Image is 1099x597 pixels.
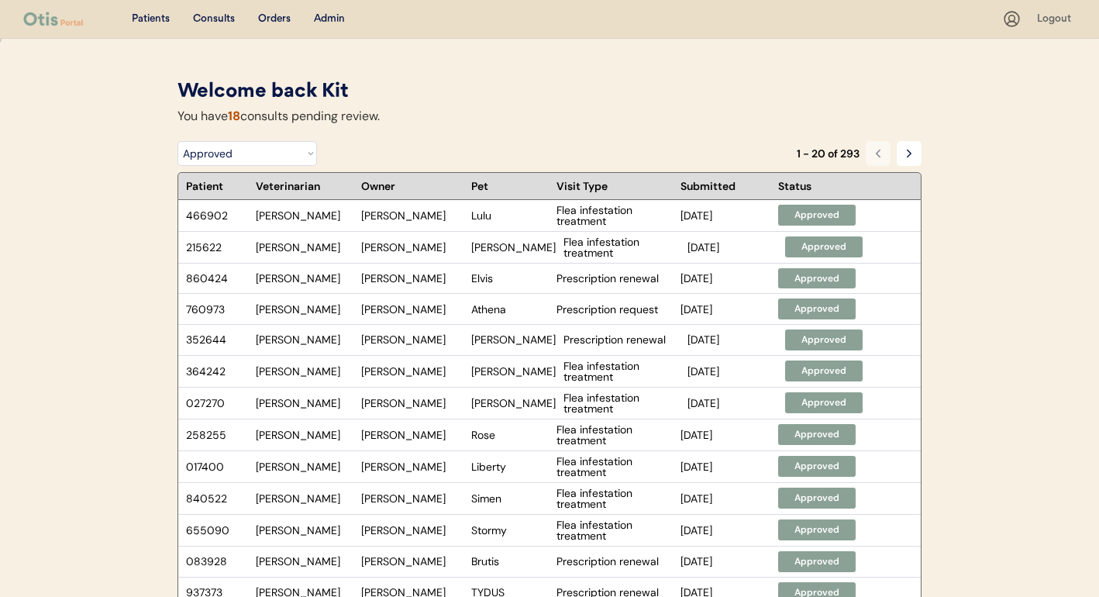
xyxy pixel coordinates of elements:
[471,181,549,192] div: Pet
[256,334,353,345] div: [PERSON_NAME]
[556,205,673,226] div: Flea infestation treatment
[471,398,556,409] div: [PERSON_NAME]
[256,304,353,315] div: [PERSON_NAME]
[186,461,248,472] div: 017400
[680,430,770,440] div: [DATE]
[786,492,848,505] div: Approved
[556,304,673,315] div: Prescription request
[314,12,345,27] div: Admin
[471,493,549,504] div: Simen
[256,430,353,440] div: [PERSON_NAME]
[361,398,463,409] div: [PERSON_NAME]
[786,523,848,537] div: Approved
[186,430,248,440] div: 258255
[471,556,549,567] div: Brutis
[256,525,353,536] div: [PERSON_NAME]
[471,210,549,221] div: Lulu
[361,334,463,345] div: [PERSON_NAME]
[687,398,777,409] div: [DATE]
[471,334,556,345] div: [PERSON_NAME]
[786,209,848,222] div: Approved
[778,181,856,192] div: Status
[186,210,248,221] div: 466902
[361,493,463,504] div: [PERSON_NAME]
[556,488,673,509] div: Flea infestation treatment
[256,242,353,253] div: [PERSON_NAME]
[793,396,855,409] div: Approved
[228,108,240,124] font: 18
[687,334,777,345] div: [DATE]
[256,461,353,472] div: [PERSON_NAME]
[256,493,353,504] div: [PERSON_NAME]
[186,556,248,567] div: 083928
[186,242,248,253] div: 215622
[1037,12,1076,27] div: Logout
[563,392,680,414] div: Flea infestation treatment
[186,181,248,192] div: Patient
[793,240,855,254] div: Approved
[786,460,848,473] div: Approved
[256,556,353,567] div: [PERSON_NAME]
[186,304,248,315] div: 760973
[680,304,770,315] div: [DATE]
[680,493,770,504] div: [DATE]
[786,555,848,568] div: Approved
[256,210,353,221] div: [PERSON_NAME]
[556,519,673,541] div: Flea infestation treatment
[193,12,235,27] div: Consults
[471,525,549,536] div: Stormy
[256,366,353,377] div: [PERSON_NAME]
[471,273,549,284] div: Elvis
[177,107,380,126] div: You have consults pending review.
[186,334,248,345] div: 352644
[556,181,673,192] div: Visit Type
[186,398,248,409] div: 027270
[186,493,248,504] div: 840522
[786,302,848,316] div: Approved
[471,304,549,315] div: Athena
[361,430,463,440] div: [PERSON_NAME]
[680,556,770,567] div: [DATE]
[556,456,673,478] div: Flea infestation treatment
[556,273,673,284] div: Prescription renewal
[471,242,556,253] div: [PERSON_NAME]
[186,366,248,377] div: 364242
[680,181,770,192] div: Submitted
[680,525,770,536] div: [DATE]
[361,242,463,253] div: [PERSON_NAME]
[786,428,848,441] div: Approved
[361,181,463,192] div: Owner
[361,556,463,567] div: [PERSON_NAME]
[186,525,248,536] div: 655090
[361,273,463,284] div: [PERSON_NAME]
[563,334,680,345] div: Prescription renewal
[186,273,248,284] div: 860424
[786,272,848,285] div: Approved
[361,210,463,221] div: [PERSON_NAME]
[556,556,673,567] div: Prescription renewal
[361,304,463,315] div: [PERSON_NAME]
[132,12,170,27] div: Patients
[680,273,770,284] div: [DATE]
[256,181,353,192] div: Veterinarian
[687,242,777,253] div: [DATE]
[361,366,463,377] div: [PERSON_NAME]
[258,12,291,27] div: Orders
[680,210,770,221] div: [DATE]
[797,148,860,159] div: 1 - 20 of 293
[256,273,353,284] div: [PERSON_NAME]
[687,366,777,377] div: [DATE]
[471,366,556,377] div: [PERSON_NAME]
[793,364,855,378] div: Approved
[361,461,463,472] div: [PERSON_NAME]
[563,361,680,382] div: Flea infestation treatment
[471,430,549,440] div: Rose
[793,333,855,347] div: Approved
[361,525,463,536] div: [PERSON_NAME]
[563,236,680,258] div: Flea infestation treatment
[256,398,353,409] div: [PERSON_NAME]
[177,78,922,107] div: Welcome back Kit
[680,461,770,472] div: [DATE]
[556,424,673,446] div: Flea infestation treatment
[471,461,549,472] div: Liberty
